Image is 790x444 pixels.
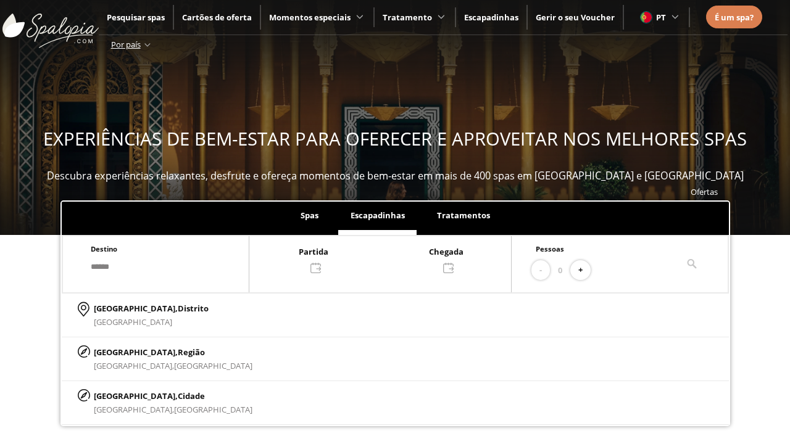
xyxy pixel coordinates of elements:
[464,12,518,23] a: Escapadinhas
[558,263,562,277] span: 0
[536,12,615,23] a: Gerir o seu Voucher
[715,12,754,23] span: É um spa?
[437,210,490,221] span: Tratamentos
[2,1,99,48] img: ImgLogoSpalopia.BvClDcEz.svg
[182,12,252,23] a: Cartões de oferta
[94,345,252,359] p: [GEOGRAPHIC_DATA],
[174,360,252,371] span: [GEOGRAPHIC_DATA]
[178,303,209,314] span: Distrito
[174,404,252,415] span: [GEOGRAPHIC_DATA]
[107,12,165,23] a: Pesquisar spas
[111,39,141,50] span: Por país
[178,347,205,358] span: Região
[94,404,174,415] span: [GEOGRAPHIC_DATA],
[715,10,754,24] a: É um spa?
[94,302,209,315] p: [GEOGRAPHIC_DATA],
[43,126,747,151] span: EXPERIÊNCIAS DE BEM-ESTAR PARA OFERECER E APROVEITAR NOS MELHORES SPAS
[536,244,564,253] span: Pessoas
[570,260,591,281] button: +
[301,210,318,221] span: Spas
[531,260,550,281] button: -
[351,210,405,221] span: Escapadinhas
[691,186,718,197] a: Ofertas
[94,360,174,371] span: [GEOGRAPHIC_DATA],
[178,390,205,401] span: Cidade
[94,316,172,327] span: [GEOGRAPHIC_DATA]
[91,244,117,253] span: Destino
[47,169,744,183] span: Descubra experiências relaxantes, desfrute e ofereça momentos de bem-estar em mais de 400 spas em...
[94,389,252,403] p: [GEOGRAPHIC_DATA],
